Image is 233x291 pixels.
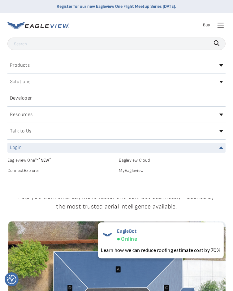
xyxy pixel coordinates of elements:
input: Search [7,38,226,50]
a: Developer [7,93,226,103]
div: Learn how we can reduce roofing estimate cost by 70% [101,246,221,254]
img: Revisit consent button [7,275,16,284]
a: MyEagleview [119,168,226,173]
a: ConnectExplorer [7,168,114,173]
h2: Login [10,145,22,150]
a: Register for our new Eagleview One Flight Meetup Series [DATE]. [57,4,176,9]
h2: Products [10,63,30,68]
h2: Resources [10,112,32,117]
h2: Solutions [10,79,30,84]
a: Eagleview One™*NEW* [7,156,114,163]
a: Eagleview Cloud [119,158,226,163]
span: EagleBot [117,228,137,234]
img: EagleBot [101,228,114,241]
h2: Talk to Us [10,129,31,134]
a: Buy [203,22,210,28]
span: Online [121,236,137,243]
h2: Developer [10,96,32,101]
button: Consent Preferences [7,275,16,284]
span: NEW [38,158,51,163]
